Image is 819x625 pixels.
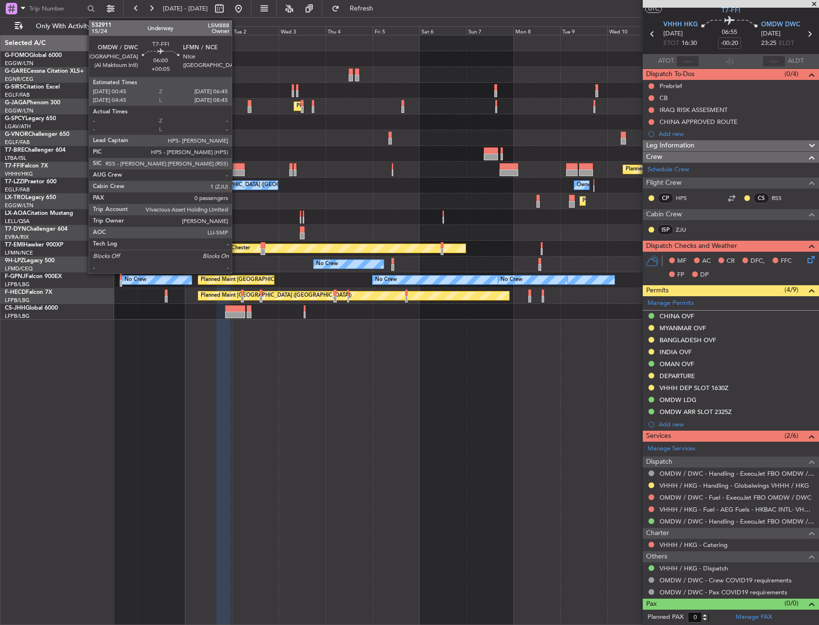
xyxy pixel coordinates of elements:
[676,194,697,202] a: HPS
[5,53,29,58] span: G-FOMO
[375,273,397,287] div: No Crew
[676,225,697,234] a: ZJU
[500,273,523,287] div: No Crew
[761,29,781,39] span: [DATE]
[5,186,30,193] a: EGLF/FAB
[660,541,728,549] a: VHHH / HKG - Catering
[5,234,29,241] a: EVRA/RIX
[29,1,84,16] input: Trip Number
[5,84,60,90] a: G-SIRSCitation Excel
[761,20,800,30] span: OMDW DWC
[11,19,104,34] button: Only With Activity
[660,493,811,502] a: OMDW / DWC - Fuel - ExecuJet FBO OMDW / DWC
[5,163,48,169] a: T7-FFIFalcon 7X
[658,224,673,235] div: ISP
[5,84,23,90] span: G-SIRS
[5,202,34,209] a: EGGW/LTN
[779,39,794,48] span: ELDT
[660,576,792,584] a: OMDW / DWC - Crew COVID19 requirements
[187,178,319,192] div: Owner [GEOGRAPHIC_DATA] ([GEOGRAPHIC_DATA])
[676,56,699,67] input: --:--
[646,152,662,163] span: Crew
[466,26,513,35] div: Sun 7
[785,285,798,295] span: (4/9)
[646,551,667,562] span: Others
[5,281,30,288] a: LFPB/LBG
[660,336,716,344] div: BANGLADESH OVF
[279,26,326,35] div: Wed 3
[5,107,34,114] a: EGGW/LTN
[326,26,373,35] div: Thu 4
[660,505,814,513] a: VHHH / HKG - Fuel - AEG Fuels - HKBAC INTL- VHHH / HKG
[660,324,706,332] div: MYANMAR OVF
[646,285,669,296] span: Permits
[5,265,33,272] a: LFMD/CEQ
[560,26,607,35] div: Tue 9
[5,249,33,257] a: LFMN/NCE
[658,193,673,203] div: CP
[5,147,24,153] span: T7-BRE
[677,257,686,266] span: MF
[25,23,101,30] span: Only With Activity
[5,305,58,311] a: CS-JHHGlobal 6000
[660,408,732,416] div: OMDW ARR SLOT 2325Z
[660,360,694,368] div: OMAN OVF
[660,481,809,490] a: VHHH / HKG - Handling - Globalwings VHHH / HKG
[195,241,250,256] div: Planned Maint Chester
[663,20,698,30] span: VHHH HKG
[5,242,63,248] a: T7-EMIHawker 900XP
[201,273,352,287] div: Planned Maint [GEOGRAPHIC_DATA] ([GEOGRAPHIC_DATA])
[607,26,654,35] div: Wed 10
[5,76,34,83] a: EGNR/CEG
[163,4,208,13] span: [DATE] - [DATE]
[660,348,692,356] div: INDIA OVF
[721,5,740,15] span: T7-FFI
[5,297,30,304] a: LFPB/LBG
[682,39,697,48] span: 16:30
[785,598,798,608] span: (0/0)
[513,26,560,35] div: Mon 8
[753,193,769,203] div: CS
[660,106,728,114] div: IRAQ RISK ASSESMENT
[772,194,793,202] a: RSS
[341,5,382,12] span: Refresh
[660,396,696,404] div: OMDW LDG
[660,94,668,102] div: CB
[5,100,27,106] span: G-JAGA
[5,274,25,279] span: F-GPNJ
[327,1,385,16] button: Refresh
[125,273,147,287] div: No Crew
[116,19,132,27] div: [DATE]
[582,194,645,208] div: Planned Maint Dusseldorf
[663,29,683,39] span: [DATE]
[648,299,694,308] a: Manage Permits
[5,312,30,320] a: LFPB/LBG
[296,99,447,113] div: Planned Maint [GEOGRAPHIC_DATA] ([GEOGRAPHIC_DATA])
[5,258,55,264] a: 9H-LPZLegacy 500
[5,100,60,106] a: G-JAGAPhenom 300
[785,69,798,79] span: (0/4)
[5,195,56,201] a: LX-TROLegacy 650
[660,469,814,478] a: OMDW / DWC - Handling - ExecuJet FBO OMDW / DWC
[646,599,657,610] span: Pax
[5,179,24,185] span: T7-LZZI
[660,564,728,572] a: VHHH / HKG - Dispatch
[5,123,31,130] a: LGAV/ATH
[646,457,672,468] span: Dispatch
[646,140,694,151] span: Leg Information
[5,91,30,99] a: EGLF/FAB
[91,26,137,35] div: Sat 30
[660,312,694,320] div: CHINA OVF
[137,26,184,35] div: Sun 31
[659,420,814,428] div: Add new
[663,39,679,48] span: ETOT
[201,289,352,303] div: Planned Maint [GEOGRAPHIC_DATA] ([GEOGRAPHIC_DATA])
[5,132,28,137] span: G-VNOR
[660,384,728,392] div: VHHH DEP SLOT 1630Z
[736,613,772,622] a: Manage PAX
[660,118,738,126] div: CHINA APPROVED ROUTE
[785,431,798,441] span: (2/6)
[5,258,24,264] span: 9H-LPZ
[626,162,705,177] div: Planned Maint Geneva (Cointrin)
[5,211,27,216] span: LX-AOA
